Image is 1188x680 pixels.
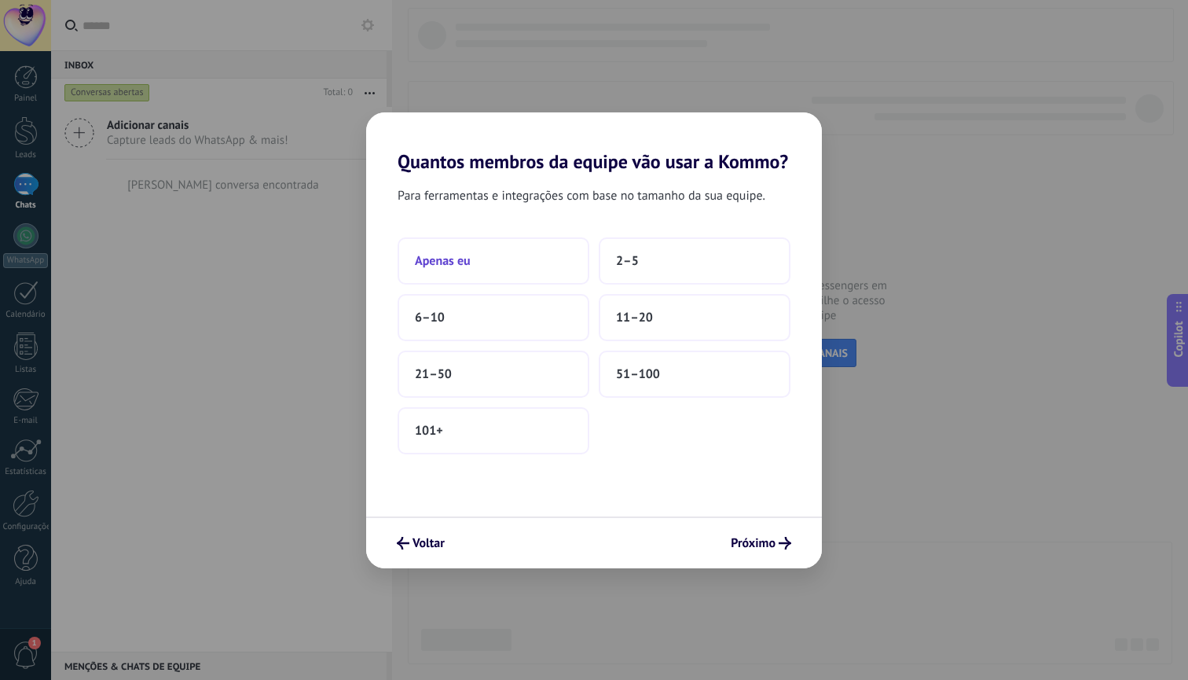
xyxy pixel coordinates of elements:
button: Voltar [390,530,452,557]
span: 6–10 [415,310,445,325]
button: 2–5 [599,237,790,285]
span: 2–5 [616,253,639,269]
h2: Quantos membros da equipe vão usar a Kommo? [366,112,822,173]
span: 101+ [415,423,443,439]
button: 51–100 [599,351,790,398]
span: 11–20 [616,310,653,325]
button: 11–20 [599,294,790,341]
button: 6–10 [398,294,589,341]
button: Próximo [724,530,798,557]
button: 101+ [398,407,589,454]
span: Para ferramentas e integrações com base no tamanho da sua equipe. [398,186,765,206]
button: Apenas eu [398,237,589,285]
span: Próximo [731,538,775,549]
span: Voltar [412,538,445,549]
span: 21–50 [415,366,452,382]
span: Apenas eu [415,253,471,269]
span: 51–100 [616,366,660,382]
button: 21–50 [398,351,589,398]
